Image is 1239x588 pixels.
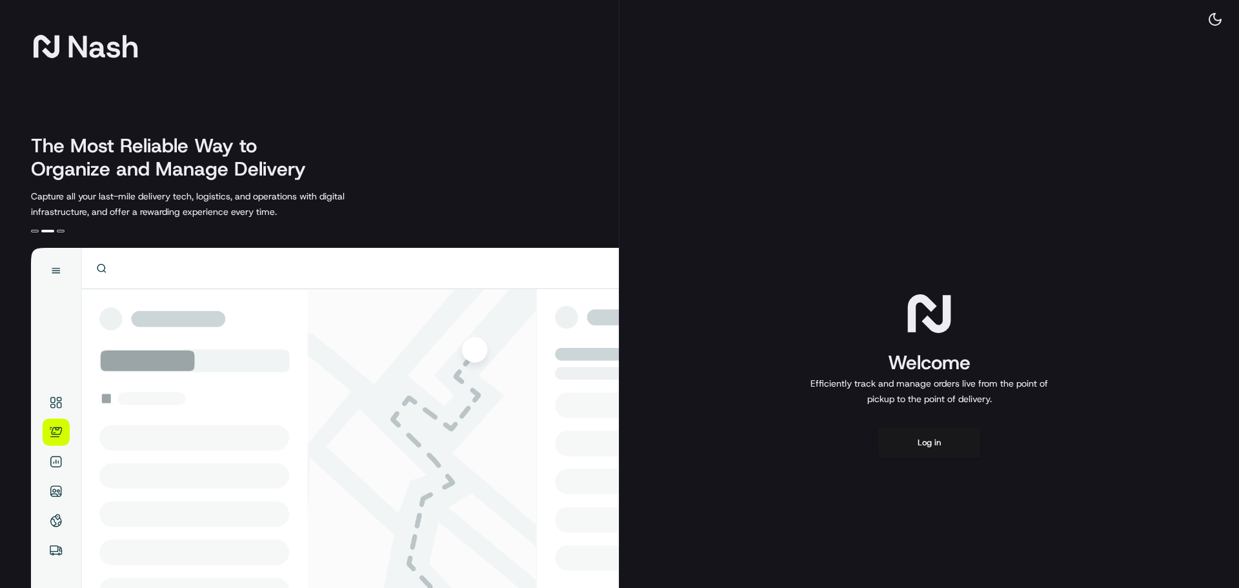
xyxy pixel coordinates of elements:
[878,427,981,458] button: Log in
[31,188,403,219] p: Capture all your last-mile delivery tech, logistics, and operations with digital infrastructure, ...
[67,34,139,59] span: Nash
[805,350,1053,376] h1: Welcome
[31,134,320,181] h2: The Most Reliable Way to Organize and Manage Delivery
[805,376,1053,407] p: Efficiently track and manage orders live from the point of pickup to the point of delivery.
